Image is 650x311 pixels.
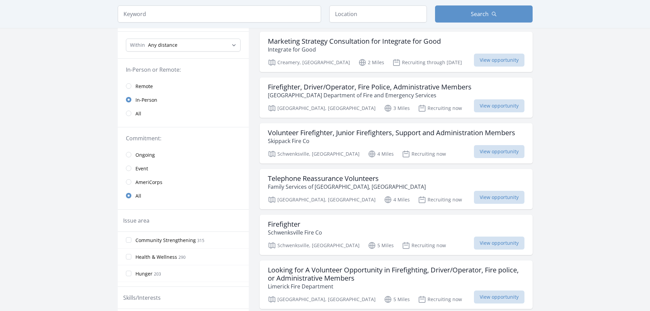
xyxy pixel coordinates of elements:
[268,282,524,291] p: Limerick Fire Department
[402,241,446,250] p: Recruiting now
[268,196,376,204] p: [GEOGRAPHIC_DATA], [GEOGRAPHIC_DATA]
[402,150,446,158] p: Recruiting now
[268,104,376,112] p: [GEOGRAPHIC_DATA], [GEOGRAPHIC_DATA]
[260,215,533,255] a: Firefighter Schwenksville Fire Co Schwenksville, [GEOGRAPHIC_DATA] 5 Miles Recruiting now View op...
[260,169,533,209] a: Telephone Reassurance Volunteers Family Services of [GEOGRAPHIC_DATA], [GEOGRAPHIC_DATA] [GEOGRAP...
[384,104,410,112] p: 3 Miles
[135,193,141,199] span: All
[135,254,177,260] span: Health & Wellness
[118,189,249,202] a: All
[178,254,186,260] span: 290
[474,191,524,204] span: View opportunity
[418,104,462,112] p: Recruiting now
[135,97,157,103] span: In-Person
[118,5,321,23] input: Keyword
[118,161,249,175] a: Event
[197,238,204,243] span: 315
[268,37,441,45] h3: Marketing Strategy Consultation for Integrate for Good
[268,58,350,67] p: Creamery, [GEOGRAPHIC_DATA]
[260,260,533,309] a: Looking for A Volunteer Opportunity in Firefighting, Driver/Operator, Fire police, or Administrat...
[126,254,131,259] input: Health & Wellness 290
[135,237,196,244] span: Community Strengthening
[474,54,524,67] span: View opportunity
[126,237,131,243] input: Community Strengthening 315
[123,216,149,225] legend: Issue area
[268,174,426,183] h3: Telephone Reassurance Volunteers
[268,45,441,54] p: Integrate for Good
[329,5,427,23] input: Location
[368,241,394,250] p: 5 Miles
[126,271,131,276] input: Hunger 203
[118,79,249,93] a: Remote
[118,93,249,107] a: In-Person
[126,39,241,52] select: Search Radius
[135,152,155,158] span: Ongoing
[268,228,322,237] p: Schwenksville Fire Co
[154,271,161,277] span: 203
[435,5,533,23] button: Search
[384,196,410,204] p: 4 Miles
[474,99,524,112] span: View opportunity
[268,150,360,158] p: Schwenksville, [GEOGRAPHIC_DATA]
[392,58,462,67] p: Recruiting through [DATE]
[268,137,515,145] p: Skippack Fire Co
[418,196,462,204] p: Recruiting now
[126,134,241,142] legend: Commitment:
[368,150,394,158] p: 4 Miles
[268,91,472,99] p: [GEOGRAPHIC_DATA] Department of Fire and Emergency Services
[268,129,515,137] h3: Volunteer Firefighter, Junior Firefighters, Support and Administration Members
[474,291,524,303] span: View opportunity
[268,83,472,91] h3: Firefighter, Driver/Operator, Fire Police, Administrative Members
[268,220,322,228] h3: Firefighter
[260,77,533,118] a: Firefighter, Driver/Operator, Fire Police, Administrative Members [GEOGRAPHIC_DATA] Department of...
[268,183,426,191] p: Family Services of [GEOGRAPHIC_DATA], [GEOGRAPHIC_DATA]
[260,123,533,164] a: Volunteer Firefighter, Junior Firefighters, Support and Administration Members Skippack Fire Co S...
[118,175,249,189] a: AmeriCorps
[118,148,249,161] a: Ongoing
[474,145,524,158] span: View opportunity
[126,66,241,74] legend: In-Person or Remote:
[471,10,489,18] span: Search
[260,32,533,72] a: Marketing Strategy Consultation for Integrate for Good Integrate for Good Creamery, [GEOGRAPHIC_D...
[474,237,524,250] span: View opportunity
[123,294,161,302] legend: Skills/Interests
[135,110,141,117] span: All
[135,270,153,277] span: Hunger
[358,58,384,67] p: 2 Miles
[135,165,148,172] span: Event
[268,266,524,282] h3: Looking for A Volunteer Opportunity in Firefighting, Driver/Operator, Fire police, or Administrat...
[268,241,360,250] p: Schwenksville, [GEOGRAPHIC_DATA]
[135,83,153,90] span: Remote
[384,295,410,303] p: 5 Miles
[418,295,462,303] p: Recruiting now
[268,295,376,303] p: [GEOGRAPHIC_DATA], [GEOGRAPHIC_DATA]
[135,179,162,186] span: AmeriCorps
[118,107,249,120] a: All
